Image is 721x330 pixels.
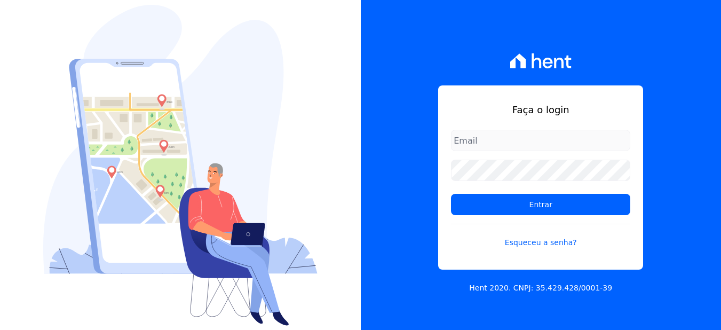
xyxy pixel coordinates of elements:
input: Entrar [451,194,630,215]
input: Email [451,130,630,151]
img: Login [43,5,318,326]
p: Hent 2020. CNPJ: 35.429.428/0001-39 [469,282,612,294]
h1: Faça o login [451,103,630,117]
a: Esqueceu a senha? [451,224,630,248]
